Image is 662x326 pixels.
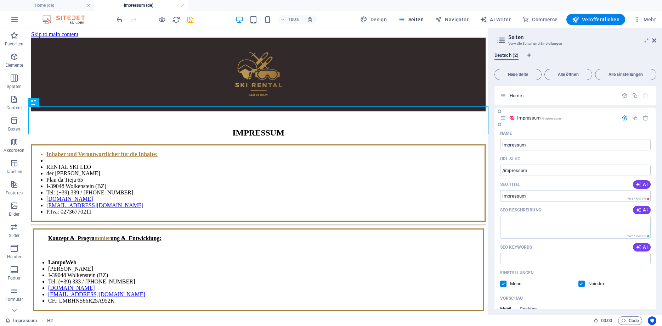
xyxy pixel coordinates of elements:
p: Akkordeon [4,148,24,153]
span: : [606,318,607,323]
button: AI [633,180,651,189]
p: SEO Beschreibung [500,207,541,213]
p: Spalten [7,84,22,89]
span: Mehr [634,16,656,23]
i: Seite neu laden [172,16,180,24]
div: Entfernen [643,115,649,121]
span: AI [636,182,648,187]
p: Elemente [5,62,23,68]
button: AI [633,206,651,214]
p: Slider [9,233,20,238]
button: Seiten [395,14,426,25]
span: Deutsch (2) [494,51,519,61]
span: Alle Einstellungen [598,72,653,77]
nav: breadcrumb [47,316,53,325]
p: Favoriten [5,41,23,47]
button: Code [618,316,642,325]
p: SEO Keywords [500,244,532,250]
button: AI [633,243,651,252]
button: 100% [278,15,303,24]
p: Bilder [9,211,20,217]
p: Definiert, ob diese Seite in einem automatisch generierten Menü erscheint. [510,281,533,287]
h2: Seiten [508,34,656,40]
span: AI Writer [480,16,511,23]
button: save [186,15,194,24]
span: Berechnete Pixellänge in Suchergebnissen [626,197,651,201]
p: Einstellungen [500,270,533,276]
span: Klick, um Seite zu öffnen [510,93,524,98]
span: Klick zum Auswählen. Doppelklick zum Bearbeiten [47,316,53,325]
span: Commerce [522,16,558,23]
p: Features [6,190,23,196]
span: Neue Seite [498,72,538,77]
button: Klicke hier, um den Vorschau-Modus zu verlassen [158,15,166,24]
span: AI [636,244,648,250]
span: Impressum [517,115,561,121]
span: Seiten [398,16,424,23]
input: Der Seitentitel in Suchergebnissen und Browser-Tabs [500,190,651,201]
label: Der Text in Suchergebnissen und Social Media [500,207,541,213]
a: Skip to main content [3,3,50,9]
i: Rückgängig: Text ändern (Strg+Z) [115,16,124,24]
h3: Verwalte Seiten und Einstellungen [508,40,642,47]
p: Footer [8,275,21,281]
img: Editor Logo [41,15,94,24]
button: Design [357,14,390,25]
span: 242 / 990 Px [627,234,646,238]
h6: 100% [288,15,300,24]
button: undo [115,15,124,24]
i: Save (Ctrl+S) [186,16,194,24]
p: Weist Suchmaschinen an, diese Seite aus Suchergebnissen auszuschließen. [588,281,611,287]
button: Commerce [519,14,561,25]
div: Design (Strg+Alt+Y) [357,14,390,25]
button: AI Writer [477,14,514,25]
p: Content [6,105,22,111]
div: Duplizieren [632,93,638,99]
p: Tabellen [6,169,22,175]
p: Formular [5,297,23,302]
div: Einstellungen [622,93,628,99]
p: URL SLUG [500,156,520,162]
a: Klick, um Auswahl aufzuheben. Doppelklick öffnet Seitenverwaltung [6,316,37,325]
label: Der Seitentitel in Suchergebnissen und Browser-Tabs [500,182,521,187]
button: Neue Seite [494,69,542,80]
button: Navigator [432,14,471,25]
span: 00 00 [601,316,612,325]
button: Usercentrics [648,316,656,325]
button: Veröffentlichen [566,14,625,25]
span: Navigator [435,16,469,23]
span: Design [360,16,387,23]
textarea: Der Text in Suchergebnissen und Social Media [500,216,651,239]
i: Bei Größenänderung Zoomstufe automatisch an das gewählte Gerät anpassen. [307,16,313,23]
span: Berechnete Pixellänge in Suchergebnissen [626,234,651,239]
span: Alle öffnen [548,72,589,77]
p: Vorschau deiner Seite in Suchergebnissen [500,295,523,301]
div: Impressum/impressum [515,116,618,120]
div: Vorschau [500,306,537,320]
p: SEO Titel [500,182,521,187]
p: Header [7,254,21,260]
span: /impressum [542,116,561,120]
input: Letzter Teil der URL für diese Seite [500,165,651,176]
div: Home/ [508,93,618,98]
div: Sprachen-Tabs [494,53,656,66]
p: Boxen [8,126,20,132]
span: AI [636,207,648,213]
h4: Impressum (de) [94,1,188,9]
p: Name [500,131,512,136]
span: / [523,94,524,98]
button: reload [172,15,180,24]
button: Mehr [631,14,659,25]
span: 764 / 580 Px [627,197,646,201]
label: Letzter Teil der URL für diese Seite [500,156,520,162]
div: Die Startseite kann nicht gelöscht werden [643,93,649,99]
h6: Session-Zeit [594,316,612,325]
button: Alle öffnen [544,69,592,80]
span: Veröffentlichen [572,16,619,23]
span: Code [621,316,639,325]
button: Alle Einstellungen [595,69,656,80]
